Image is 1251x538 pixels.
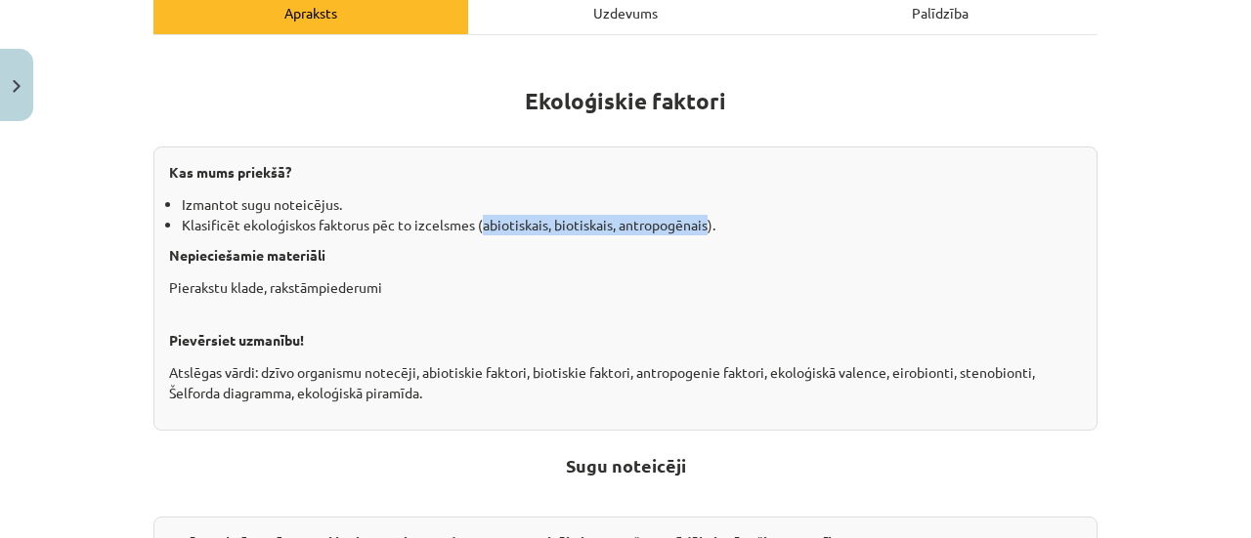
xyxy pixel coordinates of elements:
[182,194,1082,215] li: Izmantot sugu noteicējus.
[169,246,325,264] strong: Nepieciešamie materiāli
[169,277,1082,318] p: Pierakstu klade, rakstāmpiederumi
[182,215,1082,235] li: Klasificēt ekoloģiskos faktorus pēc to izcelsmes (abiotiskais, biotiskais, antropogēnais).
[13,80,21,93] img: icon-close-lesson-0947bae3869378f0d4975bcd49f059093ad1ed9edebbc8119c70593378902aed.svg
[169,362,1082,403] p: Atslēgas vārdi: dzīvo organismu notecēji, abiotiskie faktori, biotiskie faktori, antropogenie fak...
[566,454,686,476] strong: Sugu noteicēji
[169,163,291,181] strong: Kas mums priekšā?
[525,87,726,115] strong: Ekoloģiskie faktori
[169,331,304,349] strong: Pievērsiet uzmanību!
